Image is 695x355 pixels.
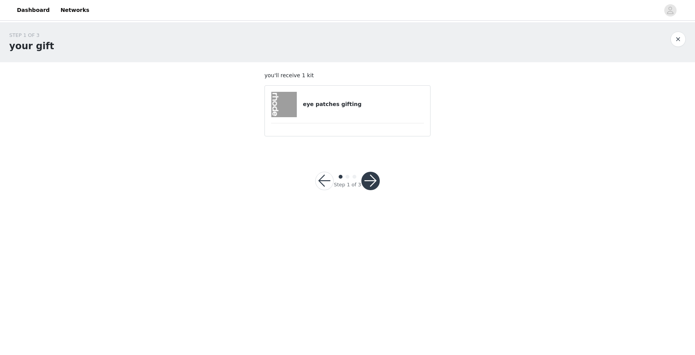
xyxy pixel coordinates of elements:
[12,2,54,19] a: Dashboard
[271,92,297,117] img: eye patches gifting
[9,32,54,39] div: STEP 1 OF 3
[303,100,424,108] h4: eye patches gifting
[667,4,674,17] div: avatar
[56,2,94,19] a: Networks
[9,39,54,53] h1: your gift
[334,181,361,189] div: Step 1 of 3
[264,71,431,80] p: you'll receive 1 kit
